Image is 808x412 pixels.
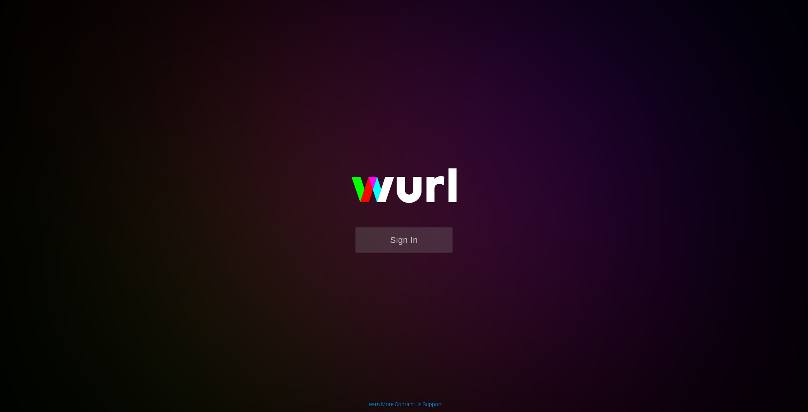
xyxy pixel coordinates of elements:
a: Learn More [366,401,394,407]
div: | | [366,400,442,408]
a: Support [423,401,442,407]
button: Sign In [355,227,453,253]
img: wurl-logo-on-black-223613ac3d8ba8fe6dc639794a292ebdb59501304c7dfd60c99c58986ef67473.svg [326,152,482,227]
a: Contact Us [395,401,421,407]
